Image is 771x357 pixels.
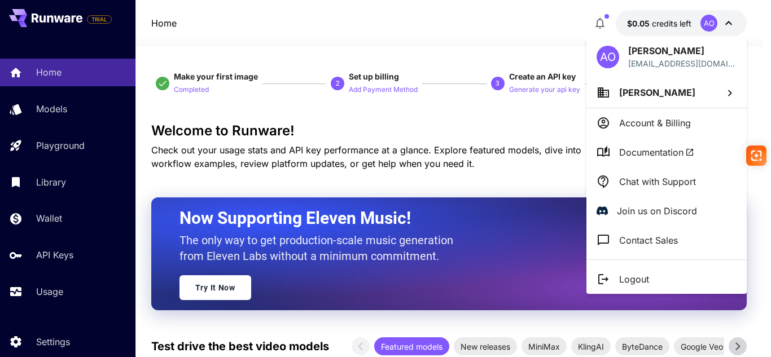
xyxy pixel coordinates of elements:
[619,87,695,98] span: [PERSON_NAME]
[586,77,747,108] button: [PERSON_NAME]
[619,116,691,130] p: Account & Billing
[619,272,649,286] p: Logout
[628,58,737,69] div: usanumb347@gmail.com
[628,44,737,58] p: [PERSON_NAME]
[597,46,619,68] div: AO
[617,204,697,218] p: Join us on Discord
[628,58,737,69] p: [EMAIL_ADDRESS][DOMAIN_NAME]
[619,146,694,159] span: Documentation
[619,233,678,247] p: Contact Sales
[619,175,696,188] p: Chat with Support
